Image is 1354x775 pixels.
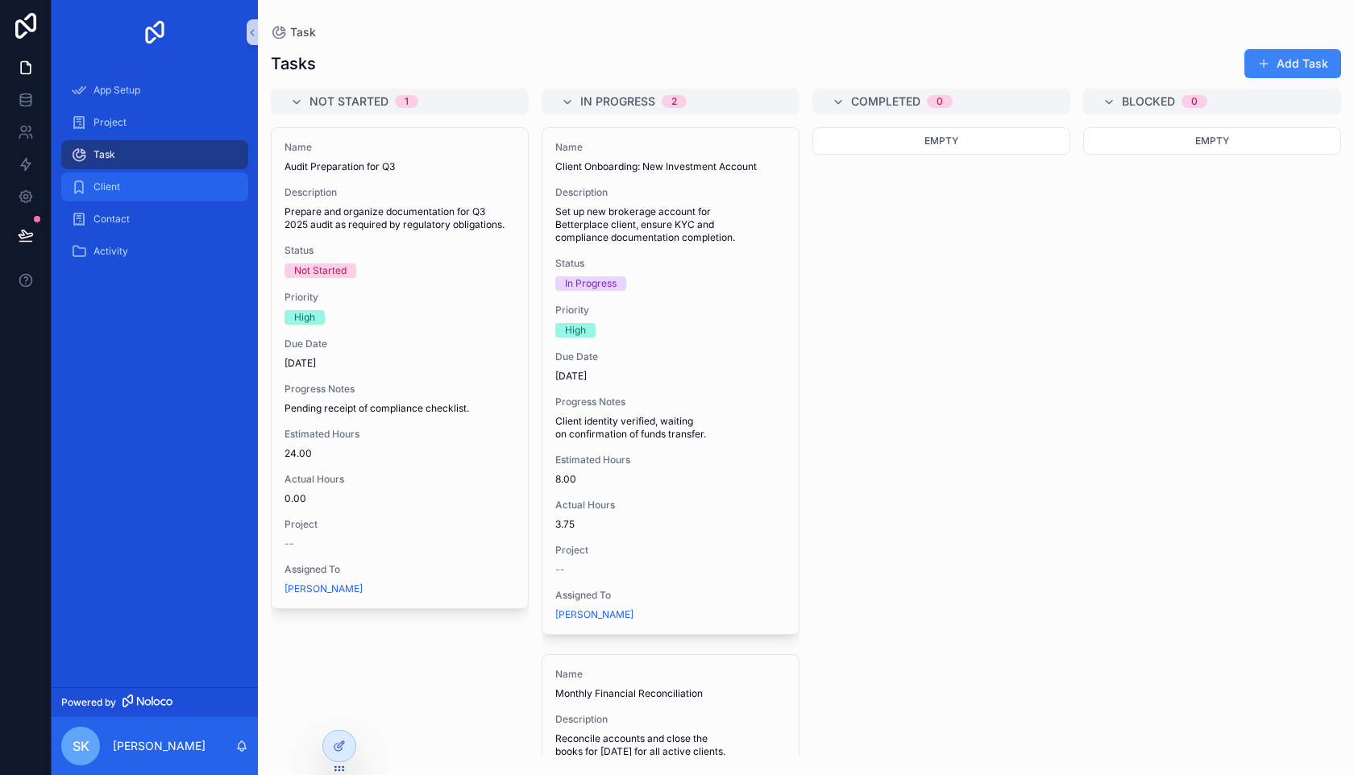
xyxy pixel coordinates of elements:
span: Contact [93,213,130,226]
span: Due Date [555,350,786,363]
span: -- [285,537,294,550]
img: App logo [142,19,168,45]
span: Assigned To [285,563,515,576]
span: 8.00 [555,473,786,486]
span: Client [93,180,120,193]
span: [DATE] [555,370,786,383]
span: Client identity verified, waiting on confirmation of funds transfer. [555,415,786,441]
span: Reconcile accounts and close the books for [DATE] for all active clients. [555,732,786,758]
span: Powered by [61,696,116,709]
span: Name [555,668,786,681]
span: Not Started [309,93,388,110]
span: Project [555,544,786,557]
span: -- [555,563,565,576]
a: Contact [61,205,248,234]
span: Estimated Hours [555,454,786,466]
span: Monthly Financial Reconciliation [555,687,786,700]
div: 0 [937,95,943,108]
a: Activity [61,237,248,266]
a: [PERSON_NAME] [285,582,363,595]
span: 0.00 [285,492,515,505]
span: Priority [555,304,786,317]
span: Pending receipt of compliance checklist. [285,402,515,415]
div: scrollable content [52,64,258,287]
span: Audit Preparation for Q3 [285,160,515,173]
span: In Progress [580,93,655,110]
a: App Setup [61,76,248,105]
span: Client Onboarding: New Investment Account [555,160,786,173]
span: Assigned To [555,589,786,602]
span: Description [285,186,515,199]
span: SK [73,736,89,756]
div: 1 [405,95,409,108]
span: Project [93,116,127,129]
span: Actual Hours [555,499,786,512]
span: Status [555,257,786,270]
span: Prepare and organize documentation for Q3 2025 audit as required by regulatory obligations. [285,205,515,231]
span: Priority [285,291,515,304]
a: NameAudit Preparation for Q3DescriptionPrepare and organize documentation for Q3 2025 audit as re... [271,127,529,609]
a: [PERSON_NAME] [555,608,633,621]
span: Estimated Hours [285,428,515,441]
div: High [565,323,586,338]
span: Actual Hours [285,473,515,486]
span: Completed [851,93,920,110]
span: Status [285,244,515,257]
p: [PERSON_NAME] [113,738,206,754]
span: 3.75 [555,518,786,531]
a: Project [61,108,248,137]
a: Task [61,140,248,169]
span: 24.00 [285,447,515,460]
a: NameClient Onboarding: New Investment AccountDescriptionSet up new brokerage account for Betterpl... [542,127,800,635]
span: Description [555,186,786,199]
span: Blocked [1122,93,1175,110]
h1: Tasks [271,52,316,75]
span: Empty [924,135,958,147]
a: Task [271,24,316,40]
div: In Progress [565,276,617,291]
span: Name [555,141,786,154]
div: High [294,310,315,325]
span: Project [285,518,515,531]
span: [DATE] [285,357,515,370]
div: 0 [1191,95,1198,108]
span: Name [285,141,515,154]
div: 2 [671,95,677,108]
span: Empty [1195,135,1229,147]
span: Description [555,713,786,726]
span: Activity [93,245,128,258]
button: Add Task [1244,49,1341,78]
span: Task [290,24,316,40]
span: Progress Notes [285,383,515,396]
span: Progress Notes [555,396,786,408]
span: Task [93,148,115,161]
span: Set up new brokerage account for Betterplace client, ensure KYC and compliance documentation comp... [555,205,786,244]
div: Not Started [294,263,347,278]
a: Powered by [52,687,258,717]
span: App Setup [93,84,140,97]
a: Client [61,172,248,201]
span: Due Date [285,338,515,350]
